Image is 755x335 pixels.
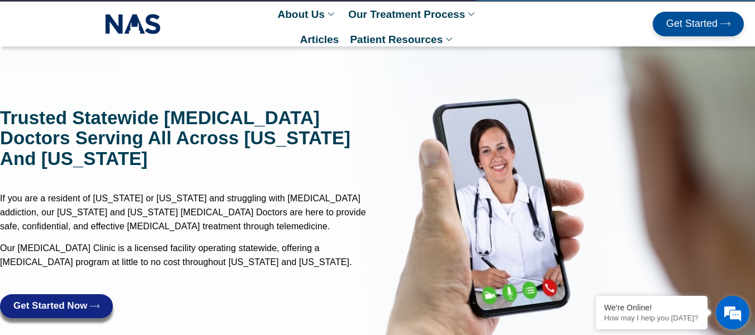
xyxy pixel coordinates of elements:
[653,12,744,36] a: Get Started
[272,2,343,27] a: About Us
[666,18,718,30] span: Get Started
[105,11,161,37] img: NAS_email_signature-removebg-preview.png
[344,27,460,52] a: Patient Resources
[295,27,345,52] a: Articles
[13,301,87,312] span: Get Started Now
[604,303,699,312] div: We're Online!
[604,314,699,322] p: How may I help you today?
[343,2,483,27] a: Our Treatment Process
